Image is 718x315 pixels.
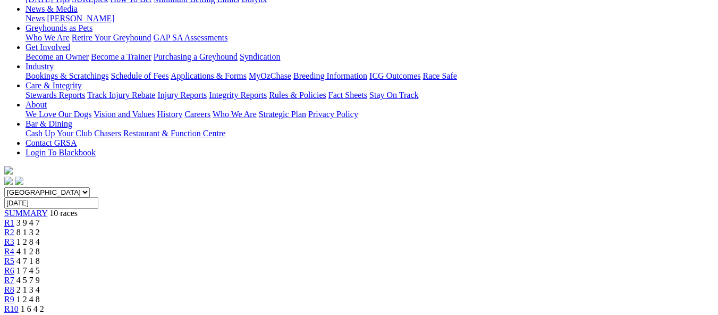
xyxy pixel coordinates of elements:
a: Get Involved [26,43,70,52]
a: Industry [26,62,54,71]
a: R4 [4,247,14,256]
input: Select date [4,197,98,209]
a: Syndication [240,52,280,61]
a: Contact GRSA [26,138,77,147]
a: Breeding Information [293,71,367,80]
span: 1 2 8 4 [16,237,40,246]
a: Who We Are [26,33,70,42]
span: 4 5 7 9 [16,276,40,285]
a: R1 [4,218,14,227]
a: R8 [4,285,14,294]
a: Bar & Dining [26,119,72,128]
a: R7 [4,276,14,285]
a: Injury Reports [157,90,207,100]
a: Applications & Forms [171,71,247,80]
img: twitter.svg [15,177,23,185]
a: R6 [4,266,14,275]
a: [PERSON_NAME] [47,14,114,23]
a: Stewards Reports [26,90,85,100]
span: 4 7 1 8 [16,256,40,266]
a: Fact Sheets [328,90,367,100]
a: History [157,110,182,119]
a: Purchasing a Greyhound [154,52,238,61]
a: Become an Owner [26,52,89,61]
a: Careers [184,110,210,119]
a: Cash Up Your Club [26,129,92,138]
a: News [26,14,45,23]
a: Greyhounds as Pets [26,23,92,32]
a: Login To Blackbook [26,148,96,157]
div: News & Media [26,14,714,23]
a: Rules & Policies [269,90,326,100]
a: About [26,100,47,109]
a: Integrity Reports [209,90,267,100]
img: facebook.svg [4,177,13,185]
a: Become a Trainer [91,52,151,61]
a: R2 [4,228,14,237]
a: Strategic Plan [259,110,306,119]
a: ICG Outcomes [369,71,420,80]
a: R9 [4,295,14,304]
a: R5 [4,256,14,266]
a: Bookings & Scratchings [26,71,108,80]
a: R10 [4,304,19,313]
span: 10 races [49,209,78,218]
a: Race Safe [423,71,457,80]
a: GAP SA Assessments [154,33,228,42]
div: Get Involved [26,52,714,62]
img: logo-grsa-white.png [4,166,13,175]
a: Privacy Policy [308,110,358,119]
span: 4 1 2 8 [16,247,40,256]
a: Retire Your Greyhound [72,33,151,42]
div: Bar & Dining [26,129,714,138]
span: 8 1 3 2 [16,228,40,237]
span: 1 6 4 2 [21,304,44,313]
a: Schedule of Fees [111,71,168,80]
div: About [26,110,714,119]
a: SUMMARY [4,209,47,218]
span: 3 9 4 7 [16,218,40,227]
span: 1 2 4 8 [16,295,40,304]
a: News & Media [26,4,78,13]
a: Who We Are [213,110,257,119]
a: Care & Integrity [26,81,82,90]
div: Care & Integrity [26,90,714,100]
a: Chasers Restaurant & Function Centre [94,129,225,138]
a: MyOzChase [249,71,291,80]
span: 2 1 3 4 [16,285,40,294]
a: Stay On Track [369,90,418,100]
a: Vision and Values [94,110,155,119]
a: We Love Our Dogs [26,110,91,119]
span: 1 7 4 5 [16,266,40,275]
a: Track Injury Rebate [87,90,155,100]
a: R3 [4,237,14,246]
div: Industry [26,71,714,81]
div: Greyhounds as Pets [26,33,714,43]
